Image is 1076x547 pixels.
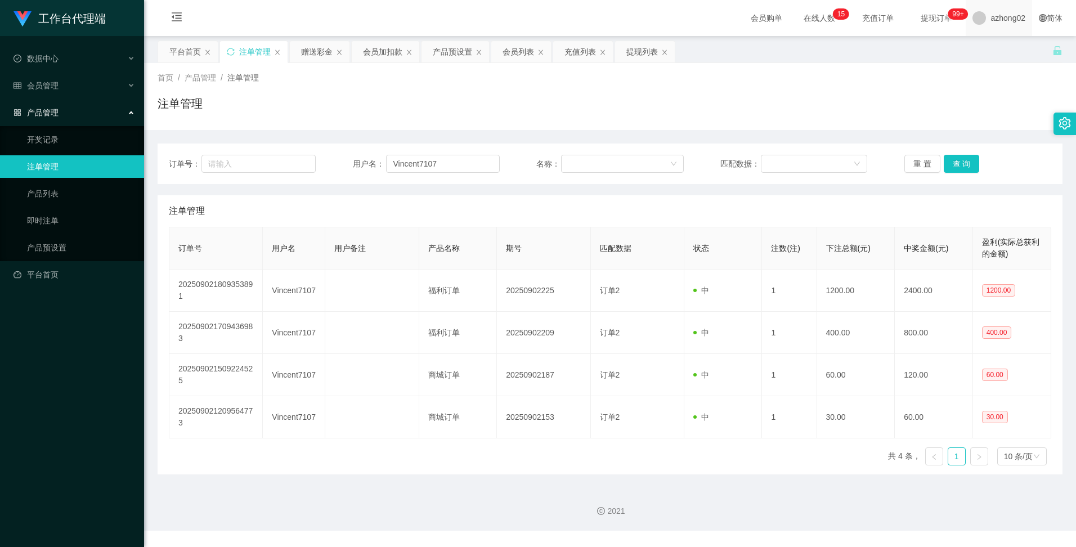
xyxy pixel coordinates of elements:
i: 图标: down [854,160,860,168]
td: 1200.00 [817,270,895,312]
div: 充值列表 [564,41,596,62]
span: 用户名 [272,244,295,253]
span: 中 [693,286,709,295]
span: 30.00 [982,411,1008,423]
td: 800.00 [895,312,973,354]
span: 400.00 [982,326,1012,339]
td: 20250902225 [497,270,590,312]
td: Vincent7107 [263,312,325,354]
td: 400.00 [817,312,895,354]
td: Vincent7107 [263,396,325,438]
span: 数据中心 [14,54,59,63]
span: 1200.00 [982,284,1015,297]
td: 30.00 [817,396,895,438]
button: 重 置 [904,155,940,173]
div: 注单管理 [239,41,271,62]
span: 期号 [506,244,522,253]
i: 图标: left [931,454,938,460]
span: 订单号： [169,158,201,170]
td: 1 [762,270,817,312]
i: 图标: copyright [597,507,605,515]
a: 产品预设置 [27,236,135,259]
input: 请输入 [386,155,500,173]
td: 202509021709436983 [169,312,263,354]
span: / [221,73,223,82]
span: 订单2 [600,328,620,337]
h1: 工作台代理端 [38,1,106,37]
td: 福利订单 [419,270,497,312]
td: 20250902153 [497,396,590,438]
span: 产品管理 [14,108,59,117]
i: 图标: close [406,49,413,56]
h1: 注单管理 [158,95,203,112]
li: 1 [948,447,966,465]
span: 注单管理 [169,204,205,218]
i: 图标: close [476,49,482,56]
i: 图标: unlock [1052,46,1062,56]
span: 60.00 [982,369,1008,381]
td: 60.00 [817,354,895,396]
div: 赠送彩金 [301,41,333,62]
i: 图标: down [1033,453,1040,461]
a: 开奖记录 [27,128,135,151]
span: 状态 [693,244,709,253]
i: 图标: close [274,49,281,56]
td: 1 [762,396,817,438]
span: 用户名： [353,158,387,170]
td: 商城订单 [419,396,497,438]
sup: 15 [833,8,849,20]
span: 注数(注) [771,244,800,253]
span: 订单2 [600,413,620,422]
input: 请输入 [201,155,316,173]
span: 会员管理 [14,81,59,90]
i: 图标: table [14,82,21,89]
i: 图标: global [1039,14,1047,22]
td: 商城订单 [419,354,497,396]
div: 提现列表 [626,41,658,62]
span: 中 [693,370,709,379]
div: 会员加扣款 [363,41,402,62]
span: 产品管理 [185,73,216,82]
span: 充值订单 [857,14,899,22]
li: 上一页 [925,447,943,465]
p: 5 [841,8,845,20]
span: 首页 [158,73,173,82]
span: 匹配数据： [720,158,761,170]
a: 图标: dashboard平台首页 [14,263,135,286]
td: Vincent7107 [263,354,325,396]
li: 下一页 [970,447,988,465]
span: 在线人数 [798,14,841,22]
a: 1 [948,448,965,465]
div: 10 条/页 [1004,448,1033,465]
span: 订单2 [600,370,620,379]
a: 注单管理 [27,155,135,178]
span: 注单管理 [227,73,259,82]
i: 图标: sync [227,48,235,56]
sup: 1057 [948,8,968,20]
span: 提现订单 [915,14,958,22]
li: 共 4 条， [888,447,921,465]
span: / [178,73,180,82]
td: 202509021209564773 [169,396,263,438]
i: 图标: close [661,49,668,56]
span: 盈利(实际总获利的金额) [982,237,1040,258]
span: 订单号 [178,244,202,253]
p: 1 [837,8,841,20]
td: 202509021809353891 [169,270,263,312]
i: 图标: down [670,160,677,168]
span: 中奖金额(元) [904,244,948,253]
span: 用户备注 [334,244,366,253]
td: 1 [762,354,817,396]
div: 产品预设置 [433,41,472,62]
img: logo.9652507e.png [14,11,32,27]
td: 1 [762,312,817,354]
div: 平台首页 [169,41,201,62]
td: 120.00 [895,354,973,396]
td: 20250902187 [497,354,590,396]
i: 图标: check-circle-o [14,55,21,62]
a: 工作台代理端 [14,14,106,23]
i: 图标: close [537,49,544,56]
td: Vincent7107 [263,270,325,312]
span: 名称： [536,158,561,170]
td: 60.00 [895,396,973,438]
